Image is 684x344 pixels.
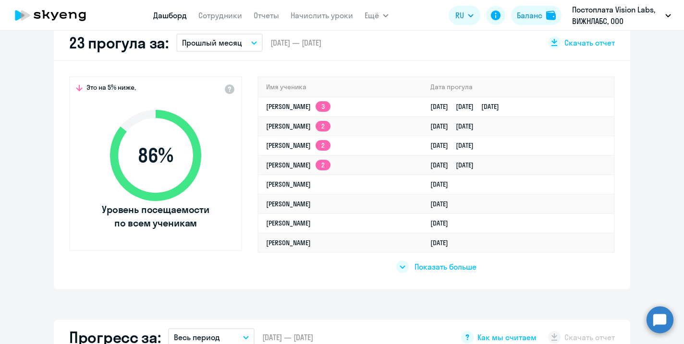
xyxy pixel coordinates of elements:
[258,77,423,97] th: Имя ученика
[266,122,330,130] a: [PERSON_NAME]2
[182,37,242,48] p: Прошлый месяц
[266,161,330,169] a: [PERSON_NAME]2
[430,161,481,169] a: [DATE][DATE]
[567,4,676,27] button: Постоплата Vision Labs, ВИЖНЛАБС, ООО
[100,144,211,167] span: 86 %
[266,200,311,208] a: [PERSON_NAME]
[455,10,464,21] span: RU
[198,11,242,20] a: Сотрудники
[430,200,456,208] a: [DATE]
[270,37,321,48] span: [DATE] — [DATE]
[316,121,330,131] app-skyeng-badge: 2
[316,101,330,112] app-skyeng-badge: 3
[517,10,542,21] div: Баланс
[430,219,456,227] a: [DATE]
[291,11,353,20] a: Начислить уроки
[430,180,456,189] a: [DATE]
[449,6,480,25] button: RU
[477,332,537,343] span: Как мы считаем
[316,140,330,151] app-skyeng-badge: 2
[572,4,661,27] p: Постоплата Vision Labs, ВИЖНЛАБС, ООО
[254,11,279,20] a: Отчеты
[430,141,481,150] a: [DATE][DATE]
[266,219,311,227] a: [PERSON_NAME]
[262,332,313,343] span: [DATE] — [DATE]
[174,332,220,343] p: Весь период
[430,238,456,247] a: [DATE]
[546,11,556,20] img: balance
[564,37,615,48] span: Скачать отчет
[316,160,330,170] app-skyeng-badge: 2
[69,33,169,52] h2: 23 прогула за:
[430,102,507,111] a: [DATE][DATE][DATE]
[266,238,311,247] a: [PERSON_NAME]
[86,83,136,95] span: Это на 5% ниже,
[365,6,389,25] button: Ещё
[176,34,263,52] button: Прошлый месяц
[415,261,476,272] span: Показать больше
[430,122,481,130] a: [DATE][DATE]
[266,180,311,189] a: [PERSON_NAME]
[511,6,562,25] button: Балансbalance
[423,77,614,97] th: Дата прогула
[100,203,211,230] span: Уровень посещаемости по всем ученикам
[153,11,187,20] a: Дашборд
[365,10,379,21] span: Ещё
[266,102,330,111] a: [PERSON_NAME]3
[266,141,330,150] a: [PERSON_NAME]2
